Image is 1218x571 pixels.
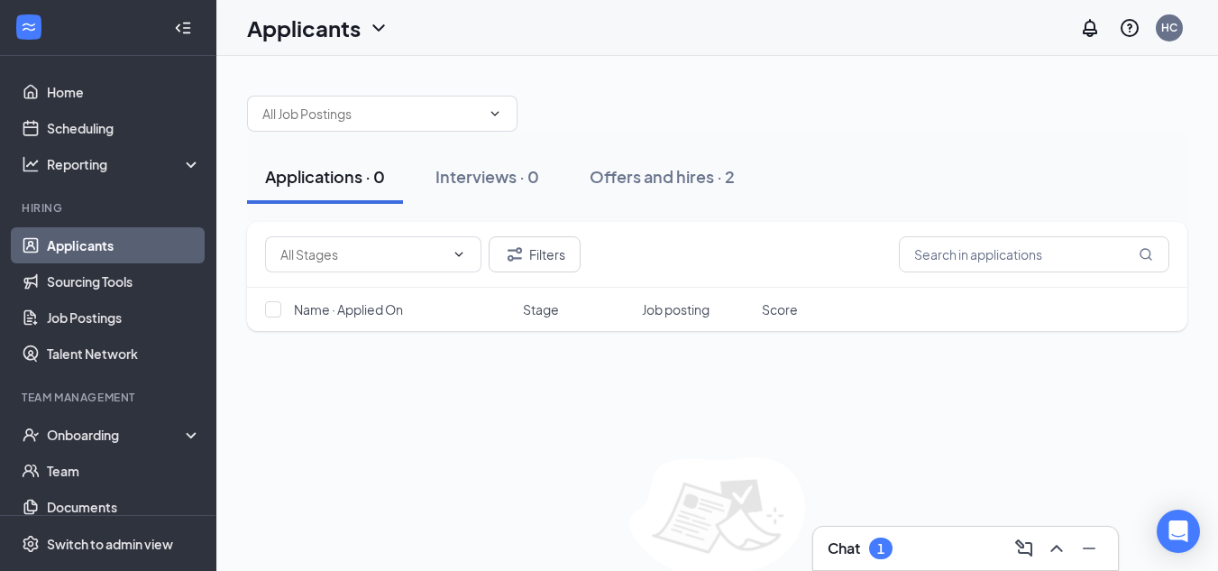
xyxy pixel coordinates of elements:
[1075,534,1104,563] button: Minimize
[1010,534,1039,563] button: ComposeMessage
[523,300,559,318] span: Stage
[280,244,444,264] input: All Stages
[262,104,481,124] input: All Job Postings
[1046,538,1067,559] svg: ChevronUp
[877,541,884,557] div: 1
[1078,538,1100,559] svg: Minimize
[1042,534,1071,563] button: ChevronUp
[828,539,860,558] h3: Chat
[247,13,361,43] h1: Applicants
[47,453,201,489] a: Team
[22,535,40,553] svg: Settings
[22,426,40,444] svg: UserCheck
[452,247,466,262] svg: ChevronDown
[174,19,192,37] svg: Collapse
[265,165,385,188] div: Applications · 0
[762,300,798,318] span: Score
[1161,20,1177,35] div: HC
[435,165,539,188] div: Interviews · 0
[20,18,38,36] svg: WorkstreamLogo
[47,263,201,299] a: Sourcing Tools
[642,300,710,318] span: Job posting
[1119,17,1140,39] svg: QuestionInfo
[47,426,186,444] div: Onboarding
[47,227,201,263] a: Applicants
[489,236,581,272] button: Filter Filters
[1157,510,1200,553] div: Open Intercom Messenger
[47,489,201,525] a: Documents
[1079,17,1101,39] svg: Notifications
[590,165,735,188] div: Offers and hires · 2
[504,244,526,265] svg: Filter
[47,155,202,173] div: Reporting
[47,299,201,336] a: Job Postings
[47,336,201,372] a: Talent Network
[22,155,40,173] svg: Analysis
[488,106,502,121] svg: ChevronDown
[47,535,173,553] div: Switch to admin view
[47,74,201,110] a: Home
[899,236,1169,272] input: Search in applications
[22,200,197,216] div: Hiring
[22,390,197,405] div: Team Management
[368,17,389,39] svg: ChevronDown
[47,110,201,146] a: Scheduling
[1139,247,1153,262] svg: MagnifyingGlass
[294,300,403,318] span: Name · Applied On
[1013,538,1035,559] svg: ComposeMessage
